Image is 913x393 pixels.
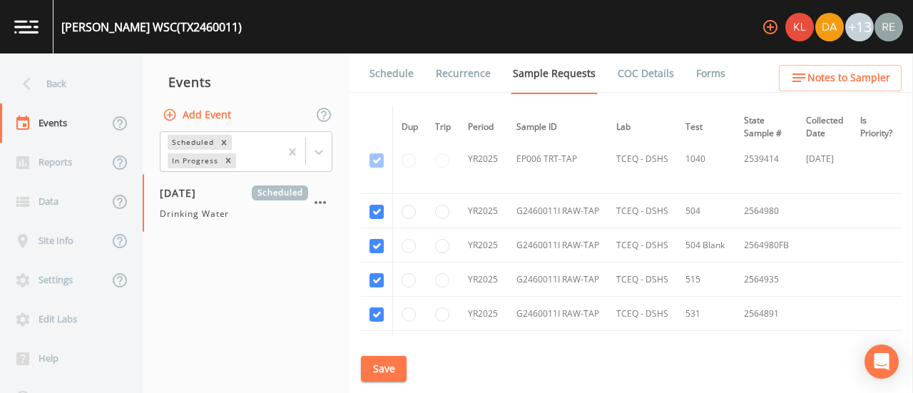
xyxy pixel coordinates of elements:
td: TCEQ - DSHS [608,331,677,365]
td: YR2025 [459,262,508,297]
div: In Progress [168,153,220,168]
img: 9c4450d90d3b8045b2e5fa62e4f92659 [785,13,814,41]
th: Dup [393,106,427,149]
td: EP006 TRT-TAP [508,125,608,194]
button: Notes to Sampler [779,65,902,91]
a: Recurrence [434,53,493,93]
div: Remove Scheduled [216,135,232,150]
td: 2539414 [735,125,797,194]
span: Scheduled [252,185,308,200]
td: YR2025 [459,331,508,365]
img: logo [14,20,39,34]
td: YR2025 [459,297,508,331]
img: e720f1e92442e99c2aab0e3b783e6548 [874,13,903,41]
th: State Sample # [735,106,797,149]
td: G2460011I RAW-TAP [508,194,608,228]
td: TCEQ - DSHS [608,262,677,297]
td: G2460011I RAW-TAP [508,228,608,262]
td: 2564980FB [735,228,797,262]
div: Scheduled [168,135,216,150]
img: a84961a0472e9debc750dd08a004988d [815,13,844,41]
th: Period [459,106,508,149]
a: [DATE]ScheduledDrinking Water [143,174,350,233]
th: Trip [427,106,459,149]
div: Events [143,64,350,100]
td: 515 [677,262,735,297]
td: YR2025 [459,228,508,262]
th: Is Priority? [852,106,901,149]
a: COC Details [616,53,676,93]
td: TCEQ - DSHS [608,228,677,262]
td: 2564863 [735,331,797,365]
div: Remove In Progress [220,153,236,168]
td: TCEQ - DSHS [608,194,677,228]
th: Test [677,106,735,149]
button: Save [361,356,407,382]
td: G2460011I RAW-TAP [508,331,608,365]
span: Drinking Water [160,208,229,220]
a: Forms [694,53,728,93]
div: +13 [845,13,874,41]
td: MIN [677,331,735,365]
span: Notes to Sampler [807,69,890,87]
td: 531 [677,297,735,331]
td: G2460011I RAW-TAP [508,262,608,297]
td: [DATE] [797,125,852,194]
button: Add Event [160,102,237,128]
a: Sample Requests [511,53,598,94]
td: YR2025 [459,125,508,194]
div: Open Intercom Messenger [864,344,899,379]
th: Lab [608,106,677,149]
td: YR2025 [459,194,508,228]
span: [DATE] [160,185,206,200]
td: 504 [677,194,735,228]
td: 2564935 [735,262,797,297]
td: 2564891 [735,297,797,331]
div: David Weber [815,13,845,41]
th: Sample ID [508,106,608,149]
a: Schedule [367,53,416,93]
th: Collected Date [797,106,852,149]
td: G2460011I RAW-TAP [508,297,608,331]
td: 504 Blank [677,228,735,262]
td: 1040 [677,125,735,194]
td: 2564980 [735,194,797,228]
td: TCEQ - DSHS [608,297,677,331]
div: Kler Teran [785,13,815,41]
div: [PERSON_NAME] WSC (TX2460011) [61,19,242,36]
td: TCEQ - DSHS [608,125,677,194]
